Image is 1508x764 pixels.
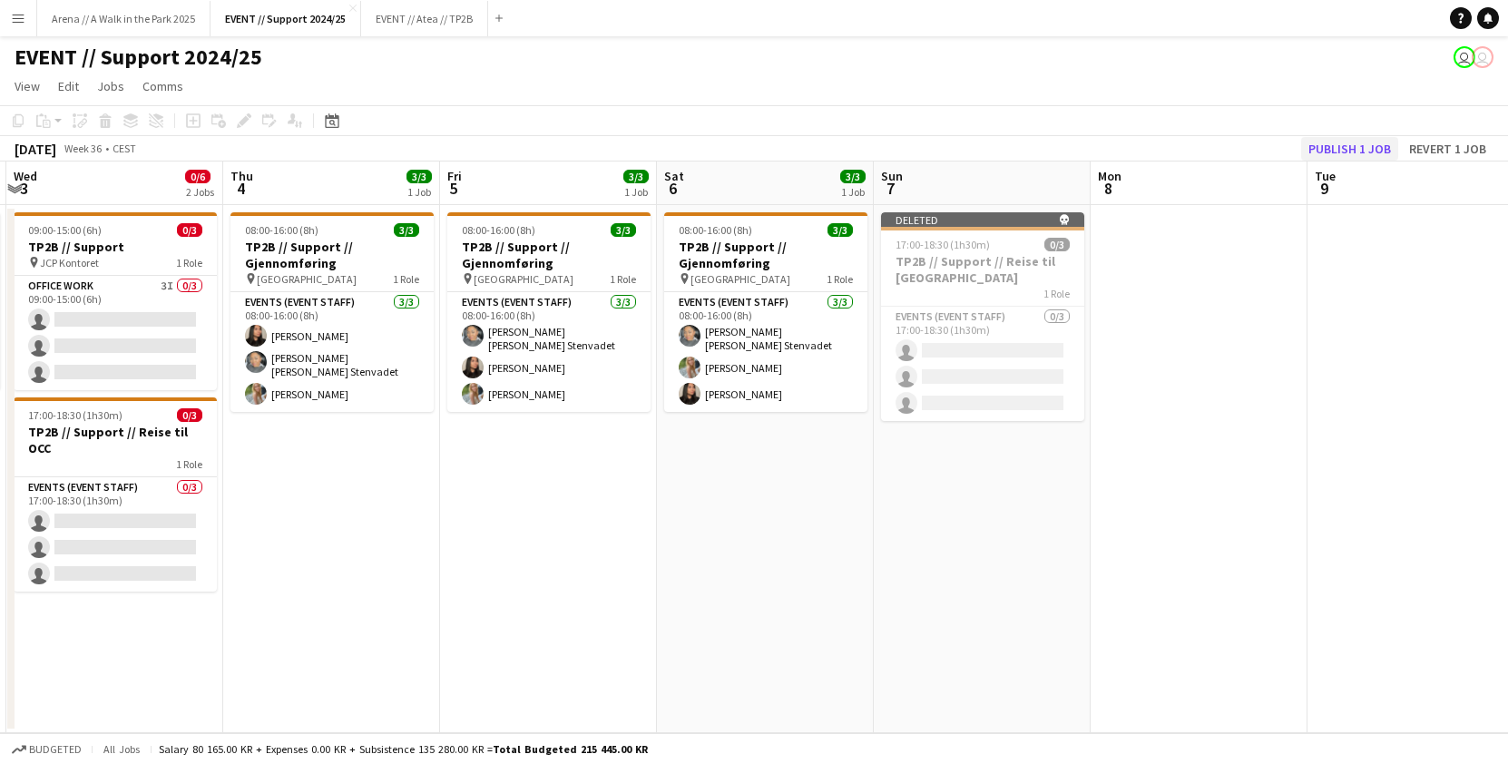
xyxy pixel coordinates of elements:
[186,185,214,199] div: 2 Jobs
[664,168,684,184] span: Sat
[176,256,202,269] span: 1 Role
[827,272,853,286] span: 1 Role
[407,185,431,199] div: 1 Job
[664,292,867,412] app-card-role: Events (Event Staff)3/308:00-16:00 (8h)[PERSON_NAME] [PERSON_NAME] Stenvadet[PERSON_NAME][PERSON_...
[623,170,649,183] span: 3/3
[15,44,262,71] h1: EVENT // Support 2024/25
[664,212,867,412] app-job-card: 08:00-16:00 (8h)3/3TP2B // Support // Gjennomføring [GEOGRAPHIC_DATA]1 RoleEvents (Event Staff)3/...
[9,740,84,759] button: Budgeted
[40,256,99,269] span: JCP Kontoret
[1312,178,1336,199] span: 9
[445,178,462,199] span: 5
[14,212,217,390] app-job-card: 09:00-15:00 (6h)0/3TP2B // Support JCP Kontoret1 RoleOffice work3I0/309:00-15:00 (6h)
[58,78,79,94] span: Edit
[142,78,183,94] span: Comms
[406,170,432,183] span: 3/3
[840,170,866,183] span: 3/3
[176,457,202,471] span: 1 Role
[1315,168,1336,184] span: Tue
[60,142,105,155] span: Week 36
[1301,137,1398,161] button: Publish 1 job
[611,223,636,237] span: 3/3
[624,185,648,199] div: 1 Job
[29,743,82,756] span: Budgeted
[14,239,217,255] h3: TP2B // Support
[661,178,684,199] span: 6
[1095,178,1121,199] span: 8
[245,223,318,237] span: 08:00-16:00 (8h)
[257,272,357,286] span: [GEOGRAPHIC_DATA]
[841,185,865,199] div: 1 Job
[230,168,253,184] span: Thu
[185,170,211,183] span: 0/6
[177,223,202,237] span: 0/3
[135,74,191,98] a: Comms
[228,178,253,199] span: 4
[393,272,419,286] span: 1 Role
[100,742,143,756] span: All jobs
[90,74,132,98] a: Jobs
[159,742,648,756] div: Salary 80 165.00 KR + Expenses 0.00 KR + Subsistence 135 280.00 KR =
[1454,46,1475,68] app-user-avatar: Jenny Marie Ragnhild Andersen
[881,212,1084,227] div: Deleted
[1043,287,1070,300] span: 1 Role
[211,1,361,36] button: EVENT // Support 2024/25
[1044,238,1070,251] span: 0/3
[51,74,86,98] a: Edit
[690,272,790,286] span: [GEOGRAPHIC_DATA]
[15,140,56,158] div: [DATE]
[881,253,1084,286] h3: TP2B // Support // Reise til [GEOGRAPHIC_DATA]
[14,424,217,456] h3: TP2B // Support // Reise til OCC
[7,74,47,98] a: View
[15,78,40,94] span: View
[462,223,535,237] span: 08:00-16:00 (8h)
[28,408,122,422] span: 17:00-18:30 (1h30m)
[113,142,136,155] div: CEST
[447,168,462,184] span: Fri
[28,223,102,237] span: 09:00-15:00 (6h)
[97,78,124,94] span: Jobs
[447,292,651,412] app-card-role: Events (Event Staff)3/308:00-16:00 (8h)[PERSON_NAME] [PERSON_NAME] Stenvadet[PERSON_NAME][PERSON_...
[474,272,573,286] span: [GEOGRAPHIC_DATA]
[664,239,867,271] h3: TP2B // Support // Gjennomføring
[37,1,211,36] button: Arena // A Walk in the Park 2025
[1098,168,1121,184] span: Mon
[447,212,651,412] app-job-card: 08:00-16:00 (8h)3/3TP2B // Support // Gjennomføring [GEOGRAPHIC_DATA]1 RoleEvents (Event Staff)3/...
[679,223,752,237] span: 08:00-16:00 (8h)
[493,742,648,756] span: Total Budgeted 215 445.00 KR
[230,239,434,271] h3: TP2B // Support // Gjennomføring
[1472,46,1493,68] app-user-avatar: Jenny Marie Ragnhild Andersen
[11,178,37,199] span: 3
[14,168,37,184] span: Wed
[878,178,903,199] span: 7
[881,307,1084,421] app-card-role: Events (Event Staff)0/317:00-18:30 (1h30m)
[447,239,651,271] h3: TP2B // Support // Gjennomføring
[14,477,217,592] app-card-role: Events (Event Staff)0/317:00-18:30 (1h30m)
[14,397,217,592] app-job-card: 17:00-18:30 (1h30m)0/3TP2B // Support // Reise til OCC1 RoleEvents (Event Staff)0/317:00-18:30 (1...
[361,1,488,36] button: EVENT // Atea // TP2B
[230,212,434,412] app-job-card: 08:00-16:00 (8h)3/3TP2B // Support // Gjennomføring [GEOGRAPHIC_DATA]1 RoleEvents (Event Staff)3/...
[14,276,217,390] app-card-role: Office work3I0/309:00-15:00 (6h)
[177,408,202,422] span: 0/3
[1402,137,1493,161] button: Revert 1 job
[394,223,419,237] span: 3/3
[827,223,853,237] span: 3/3
[230,292,434,412] app-card-role: Events (Event Staff)3/308:00-16:00 (8h)[PERSON_NAME][PERSON_NAME] [PERSON_NAME] Stenvadet[PERSON_...
[610,272,636,286] span: 1 Role
[881,212,1084,421] app-job-card: Deleted 17:00-18:30 (1h30m)0/3TP2B // Support // Reise til [GEOGRAPHIC_DATA]1 RoleEvents (Event S...
[881,168,903,184] span: Sun
[896,238,990,251] span: 17:00-18:30 (1h30m)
